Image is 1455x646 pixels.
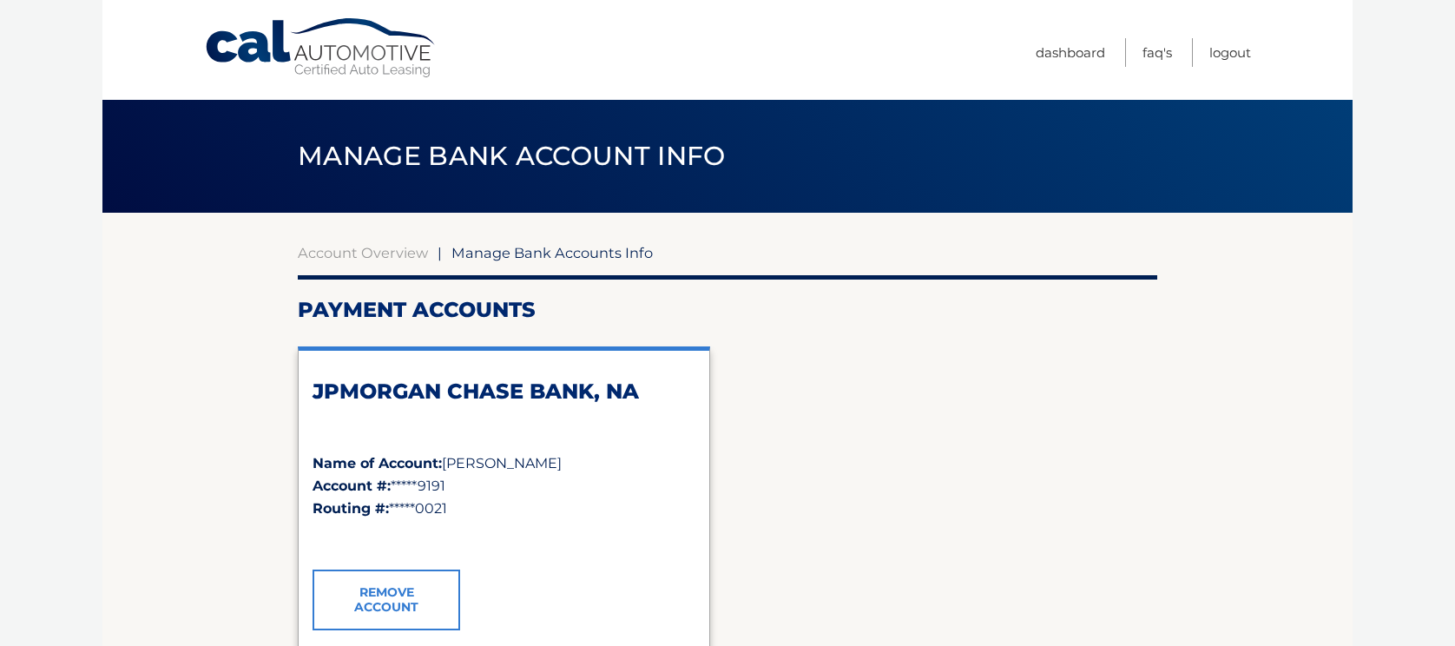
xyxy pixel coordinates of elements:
[438,244,442,261] span: |
[313,530,324,546] span: ✓
[1209,38,1251,67] a: Logout
[298,244,428,261] a: Account Overview
[313,500,389,517] strong: Routing #:
[204,17,438,79] a: Cal Automotive
[1036,38,1105,67] a: Dashboard
[313,570,460,630] a: Remove Account
[298,297,1157,323] h2: Payment Accounts
[1142,38,1172,67] a: FAQ's
[313,455,442,471] strong: Name of Account:
[451,244,653,261] span: Manage Bank Accounts Info
[313,478,391,494] strong: Account #:
[313,379,695,405] h2: JPMORGAN CHASE BANK, NA
[442,455,562,471] span: [PERSON_NAME]
[298,140,726,172] span: Manage Bank Account Info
